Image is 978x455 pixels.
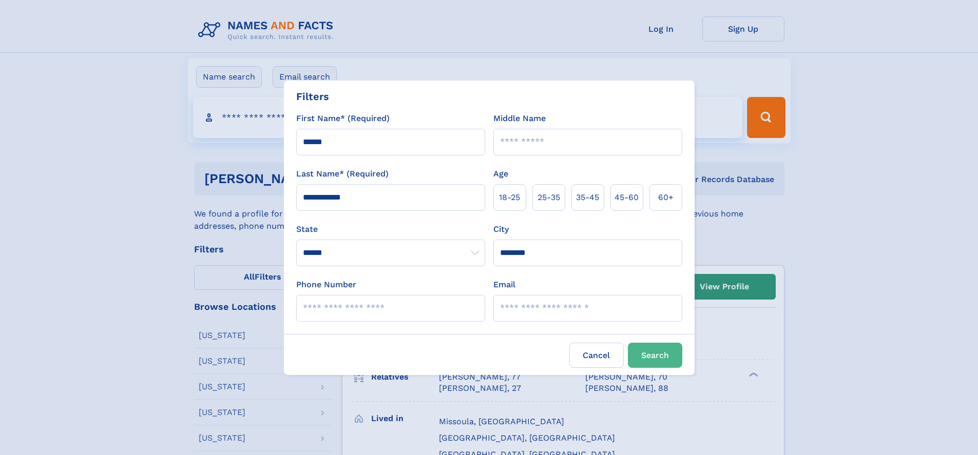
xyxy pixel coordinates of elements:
span: 45‑60 [615,191,639,204]
label: City [493,223,509,235]
div: Filters [296,89,329,104]
button: Search [628,343,682,368]
label: State [296,223,485,235]
label: Last Name* (Required) [296,168,389,180]
label: Cancel [569,343,624,368]
span: 35‑45 [576,191,599,204]
label: Phone Number [296,279,356,291]
label: Email [493,279,515,291]
label: Age [493,168,508,180]
span: 18‑25 [499,191,520,204]
label: First Name* (Required) [296,112,390,125]
span: 25‑35 [538,191,560,204]
span: 60+ [658,191,674,204]
label: Middle Name [493,112,546,125]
